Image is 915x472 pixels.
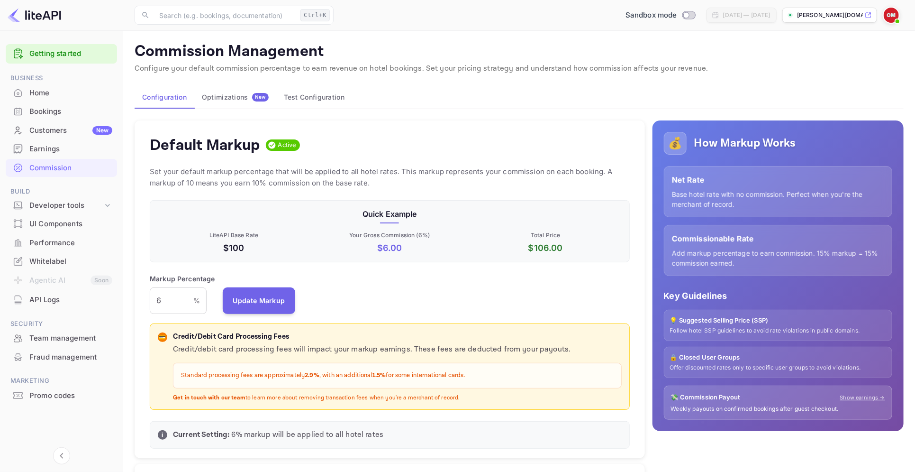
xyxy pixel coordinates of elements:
[173,430,229,440] strong: Current Setting:
[150,136,260,155] h4: Default Markup
[6,234,117,252] div: Performance
[6,252,117,270] a: Whitelabel
[6,73,117,83] span: Business
[372,371,386,379] strong: 1.5%
[29,352,112,363] div: Fraud management
[6,348,117,367] div: Fraud management
[6,102,117,121] div: Bookings
[223,287,296,314] button: Update Markup
[154,6,297,25] input: Search (e.g. bookings, documentation)
[470,241,622,254] p: $ 106.00
[6,215,117,233] div: UI Components
[6,121,117,139] a: CustomersNew
[668,135,682,152] p: 💰
[671,405,885,413] p: Weekly payouts on confirmed bookings after guest checkout.
[6,159,117,176] a: Commission
[276,86,352,109] button: Test Configuration
[671,393,741,402] p: 💸 Commission Payout
[6,387,117,404] a: Promo codes
[6,234,117,251] a: Performance
[158,208,622,220] p: Quick Example
[29,256,112,267] div: Whitelabel
[6,159,117,177] div: Commission
[6,102,117,120] a: Bookings
[6,319,117,329] span: Security
[670,327,886,335] p: Follow hotel SSP guidelines to avoid rate violations in public domains.
[6,215,117,232] a: UI Components
[29,295,112,305] div: API Logs
[29,390,112,401] div: Promo codes
[29,48,112,59] a: Getting started
[252,94,269,100] span: New
[6,186,117,197] span: Build
[150,166,630,189] p: Set your default markup percentage that will be applied to all hotel rates. This markup represent...
[135,86,194,109] button: Configuration
[6,252,117,271] div: Whitelabel
[6,348,117,366] a: Fraud management
[314,241,466,254] p: $ 6.00
[29,333,112,344] div: Team management
[158,231,310,240] p: LiteAPI Base Rate
[6,329,117,347] a: Team management
[884,8,899,23] img: Oliver Mendez
[29,200,103,211] div: Developer tools
[664,289,892,302] p: Key Guidelines
[6,387,117,405] div: Promo codes
[29,106,112,117] div: Bookings
[6,84,117,102] div: Home
[6,44,117,64] div: Getting started
[173,332,622,342] p: Credit/Debit Card Processing Fees
[670,353,886,362] p: 🔒 Closed User Groups
[29,219,112,230] div: UI Components
[53,447,70,464] button: Collapse navigation
[173,344,622,355] p: Credit/debit card processing fees will impact your markup earnings. These fees are deducted from ...
[670,364,886,372] p: Offer discounted rates only to specific user groups to avoid violations.
[158,241,310,254] p: $100
[150,287,193,314] input: 0
[193,296,200,305] p: %
[202,93,269,102] div: Optimizations
[159,333,166,342] p: 💳
[625,10,677,21] span: Sandbox mode
[29,88,112,99] div: Home
[173,394,245,401] strong: Get in touch with our team
[173,429,622,441] p: 6 % markup will be applied to all hotel rates
[173,394,622,402] p: to learn more about removing transaction fees when you're a merchant of record.
[694,136,796,151] h5: How Markup Works
[8,8,61,23] img: LiteAPI logo
[162,431,163,439] p: i
[797,11,863,19] p: [PERSON_NAME][DOMAIN_NAME]...
[305,371,319,379] strong: 2.9%
[274,140,300,150] span: Active
[840,394,885,402] a: Show earnings →
[6,291,117,308] a: API Logs
[6,140,117,158] div: Earnings
[470,231,622,240] p: Total Price
[150,274,215,284] p: Markup Percentage
[672,174,884,185] p: Net Rate
[672,189,884,209] p: Base hotel rate with no commission. Perfect when you're the merchant of record.
[6,291,117,309] div: API Logs
[622,10,699,21] div: Switch to Production mode
[181,371,614,380] p: Standard processing fees are approximately , with an additional for some international cards.
[6,376,117,386] span: Marketing
[723,11,770,19] div: [DATE] — [DATE]
[6,121,117,140] div: CustomersNew
[29,125,112,136] div: Customers
[670,316,886,325] p: 💡 Suggested Selling Price (SSP)
[6,140,117,157] a: Earnings
[29,163,112,174] div: Commission
[135,63,904,74] p: Configure your default commission percentage to earn revenue on hotel bookings. Set your pricing ...
[135,42,904,61] p: Commission Management
[6,84,117,102] a: Home
[6,329,117,348] div: Team management
[29,238,112,249] div: Performance
[6,197,117,214] div: Developer tools
[672,233,884,244] p: Commissionable Rate
[672,248,884,268] p: Add markup percentage to earn commission. 15% markup = 15% commission earned.
[29,144,112,155] div: Earnings
[300,9,330,21] div: Ctrl+K
[314,231,466,240] p: Your Gross Commission ( 6 %)
[92,126,112,135] div: New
